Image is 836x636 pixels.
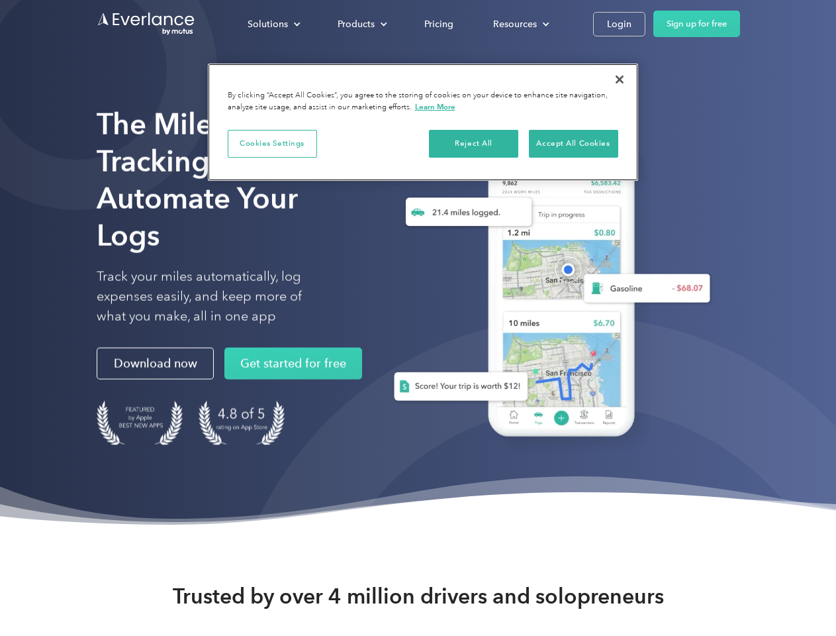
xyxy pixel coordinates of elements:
div: Products [324,13,398,36]
a: Pricing [411,13,467,36]
img: Badge for Featured by Apple Best New Apps [97,401,183,445]
a: More information about your privacy, opens in a new tab [415,102,455,111]
button: Close [605,65,634,94]
a: Login [593,12,645,36]
div: Login [607,16,631,32]
div: Cookie banner [208,64,638,181]
a: Get started for free [224,348,362,380]
div: Products [338,16,375,32]
div: Solutions [234,13,311,36]
img: Everlance, mileage tracker app, expense tracking app [373,126,721,456]
img: 4.9 out of 5 stars on the app store [199,401,285,445]
div: Resources [480,13,560,36]
button: Cookies Settings [228,130,317,158]
strong: Trusted by over 4 million drivers and solopreneurs [173,583,664,609]
div: By clicking “Accept All Cookies”, you agree to the storing of cookies on your device to enhance s... [228,90,618,113]
a: Go to homepage [97,11,196,36]
div: Resources [493,16,537,32]
a: Download now [97,348,214,380]
button: Accept All Cookies [529,130,618,158]
div: Privacy [208,64,638,181]
a: Sign up for free [653,11,740,37]
div: Pricing [424,16,453,32]
p: Track your miles automatically, log expenses easily, and keep more of what you make, all in one app [97,267,333,327]
button: Reject All [429,130,518,158]
div: Solutions [248,16,288,32]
